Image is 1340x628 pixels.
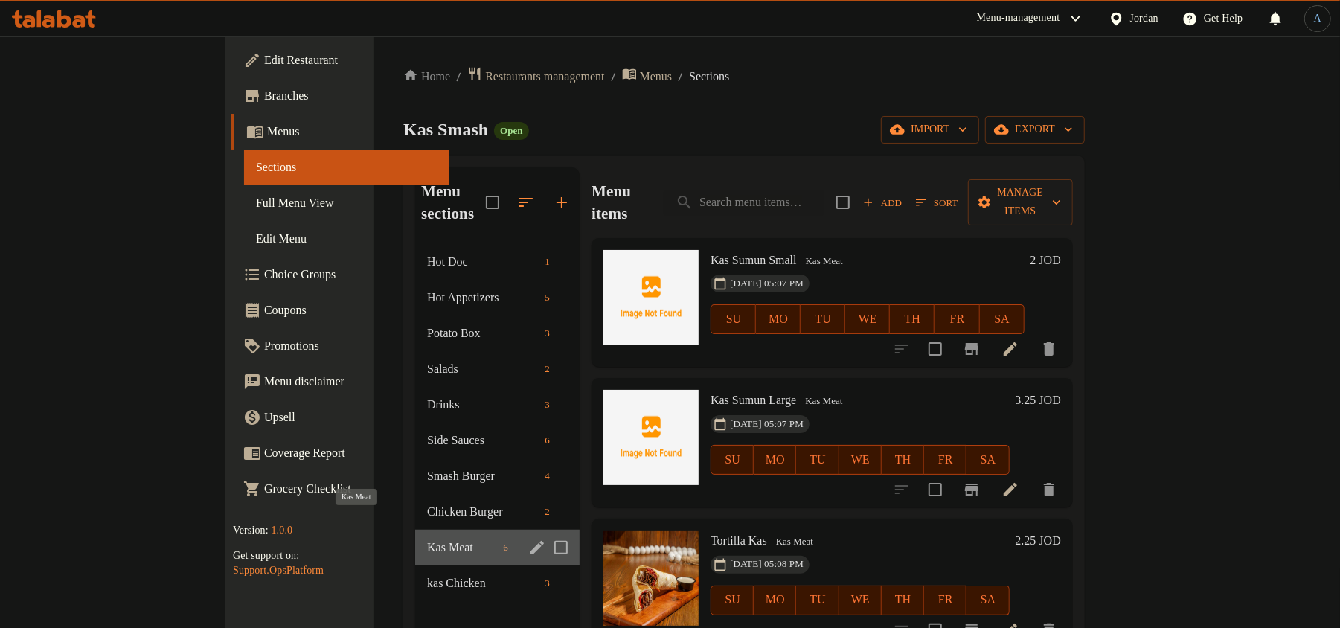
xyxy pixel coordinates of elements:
nav: breadcrumb [403,66,1085,86]
h2: Menu sections [421,180,486,225]
button: WE [845,304,890,334]
span: Coupons [264,301,437,319]
span: WE [845,449,876,471]
h6: 2 JOD [1030,250,1061,271]
button: SU [711,445,754,475]
span: Drinks [427,396,539,414]
div: items [539,396,556,414]
span: Grocery Checklist [264,480,437,498]
button: TH [890,304,935,334]
span: Sort [916,194,958,211]
span: Version: [233,525,269,536]
div: Potato Box3 [415,315,580,351]
div: Kas Meat [799,393,848,411]
span: Sort items [906,191,967,214]
span: Get support on: [233,550,299,561]
button: SA [966,445,1009,475]
span: Menu disclaimer [264,373,437,391]
span: Coverage Report [264,444,437,462]
span: kas Chicken [427,574,539,592]
span: export [997,121,1073,139]
span: Salads [427,360,539,378]
a: Edit Menu [244,221,449,257]
button: TU [796,586,839,615]
span: Hot Appetizers [427,289,539,307]
span: [DATE] 05:07 PM [724,417,810,432]
button: SA [980,304,1025,334]
span: Full Menu View [256,194,437,212]
button: FR [935,304,979,334]
button: Manage items [968,179,1073,225]
a: Restaurants management [467,66,604,86]
div: items [539,360,556,378]
span: MO [762,309,795,330]
span: Sections [689,68,729,86]
span: [DATE] 05:08 PM [724,557,810,571]
button: MO [754,445,796,475]
span: Promotions [264,337,437,355]
a: Upsell [231,400,449,435]
span: Chicken Burger [427,503,539,521]
li: / [456,68,461,86]
img: Kas Sumun Small [603,250,699,345]
span: Menus [267,123,437,141]
div: Menu-management [977,10,1060,28]
a: Coverage Report [231,435,449,471]
img: Kas Sumun Large [603,390,699,485]
span: Smash Burger [427,467,539,485]
input: search [664,190,824,216]
button: Branch-specific-item [954,472,990,507]
span: Select to update [920,474,951,505]
span: MO [760,589,790,611]
div: Kas Meat [800,252,849,270]
span: TH [896,309,929,330]
button: MO [756,304,801,334]
button: MO [754,586,796,615]
span: Hot Doc [427,253,539,271]
span: 2 [539,505,556,519]
button: WE [839,586,882,615]
span: Kas Sumun Small [711,254,797,266]
div: items [539,324,556,342]
span: Tortilla Kas [711,534,767,547]
span: SA [986,309,1019,330]
span: Add [862,194,903,211]
button: SU [711,304,756,334]
a: Edit Restaurant [231,42,449,78]
button: Sort [912,191,961,214]
button: WE [839,445,882,475]
div: Jordan [1130,10,1159,27]
button: SU [711,586,754,615]
div: Side Sauces6 [415,423,580,458]
h6: 2.25 JOD [1016,531,1061,551]
span: Side Sauces [427,432,539,449]
span: Kas Meat [799,393,848,410]
span: Choice Groups [264,266,437,283]
a: Edit menu item [1001,481,1019,499]
div: Chicken Burger2 [415,494,580,530]
span: TH [888,589,918,611]
div: Smash Burger4 [415,458,580,494]
button: TH [882,445,924,475]
span: Upsell [264,408,437,426]
span: 2 [539,362,556,377]
a: Menus [231,114,449,150]
button: SA [966,586,1009,615]
span: SU [717,589,748,611]
span: 1 [539,255,556,269]
span: TH [888,449,918,471]
a: Branches [231,78,449,114]
div: Hot Doc1 [415,244,580,280]
div: Hot Appetizers5 [415,280,580,315]
button: FR [924,445,966,475]
span: TU [807,309,839,330]
span: Kas Sumun Large [711,394,796,406]
a: Sections [244,150,449,185]
span: Select all sections [477,187,508,218]
span: Sort sections [508,185,544,220]
span: Kas Meat [800,253,849,270]
span: SU [717,449,748,471]
button: edit [526,536,548,559]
